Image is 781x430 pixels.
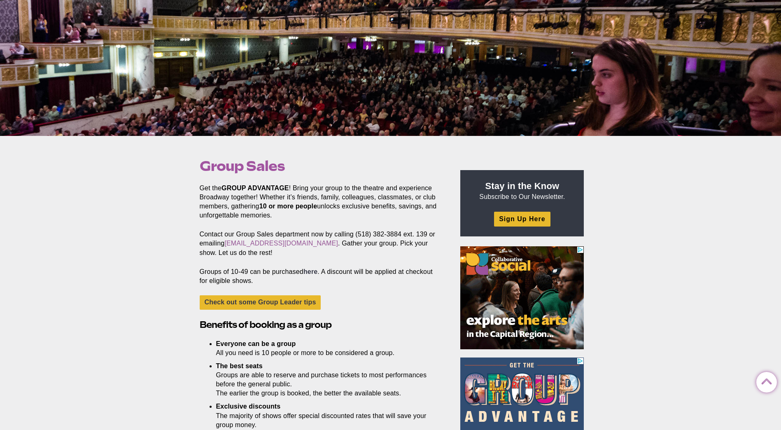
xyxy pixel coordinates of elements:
[470,180,574,201] p: Subscribe to Our Newsletter.
[216,362,429,398] li: Groups are able to reserve and purchase tickets to most performances before the general public. T...
[216,340,296,347] strong: Everyone can be a group
[756,372,773,389] a: Back to Top
[259,203,317,210] strong: 10 or more people
[216,339,429,358] li: All you need is 10 people or more to be considered a group.
[200,230,442,257] p: Contact our Group Sales department now by calling (518) 382-3884 ext. 139 or emailing . Gather yo...
[303,268,317,275] a: here
[216,402,429,429] li: The majority of shows offer special discounted rates that will save your group money.
[485,181,560,191] strong: Stay in the Know
[494,212,550,226] a: Sign Up Here
[200,318,442,331] h2: Benefits of booking as a group
[200,158,442,174] h1: Group Sales
[200,267,442,285] p: Groups of 10-49 can be purchased . A discount will be applied at checkout for eligible shows.
[216,362,263,369] strong: The best seats
[224,240,338,247] a: [EMAIL_ADDRESS][DOMAIN_NAME]
[200,295,321,310] a: Check out some Group Leader tips
[221,185,289,192] strong: GROUP ADVANTAGE
[200,184,442,220] p: Get the ! Bring your group to the theatre and experience Broadway together! Whether it’s friends,...
[460,246,584,349] iframe: Advertisement
[216,403,281,410] strong: Exclusive discounts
